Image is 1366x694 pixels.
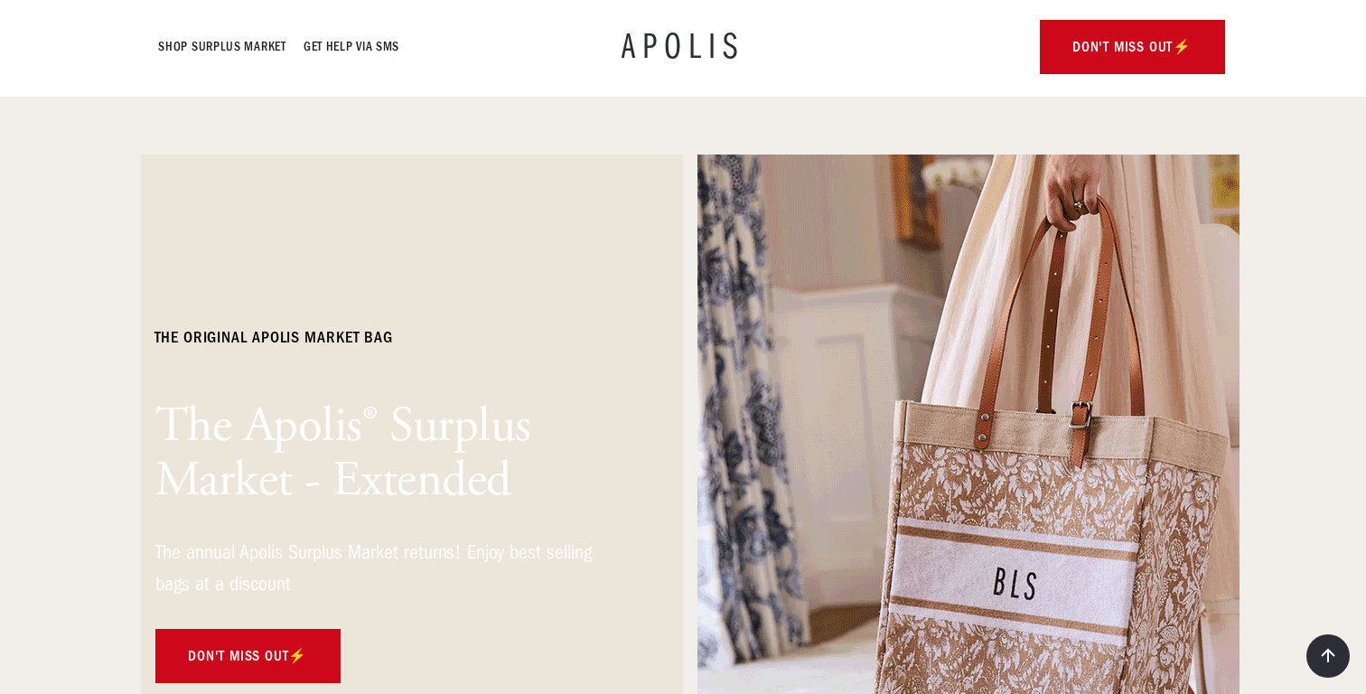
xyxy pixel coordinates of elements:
[155,327,393,349] h6: The ORIGINAL Apolis market bag
[155,629,341,683] a: Don't MISS OUT⚡️
[622,29,744,65] a: APOLIS
[1040,20,1225,74] a: Don't Miss OUT⚡️
[304,36,400,58] a: GET HELP VIA SMS
[155,537,625,600] div: The annual Apolis Surplus Market returns! Enjoy best selling bags at a discount
[155,399,625,508] h1: The Apolis® Surplus Market - Extended
[159,36,286,58] a: Shop SURPLUS MARKET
